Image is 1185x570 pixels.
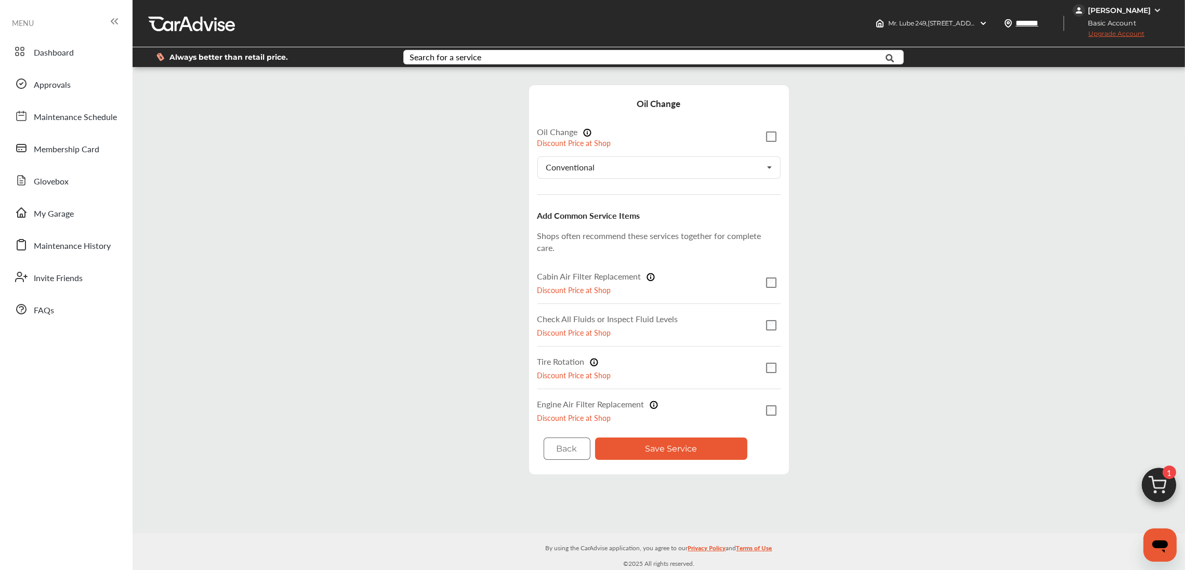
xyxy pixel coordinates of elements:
label: Oil Change [537,126,591,138]
button: Save Service [595,438,747,460]
span: Invite Friends [34,272,83,285]
label: Cabin Air Filter Replacement [537,270,655,282]
p: Discount Price at Shop [537,370,611,380]
div: Search for a service [410,53,481,61]
div: Conventional [546,163,595,171]
img: header-home-logo.8d720a4f.svg [876,19,884,28]
span: MENU [12,19,34,27]
label: Tire Rotation [537,355,598,367]
span: Basic Account [1074,18,1144,29]
img: dollor_label_vector.a70140d1.svg [156,52,164,61]
a: Approvals [9,70,122,97]
button: Back [544,438,590,460]
span: FAQs [34,304,54,317]
span: Approvals [34,78,71,92]
p: Discount Price at Shop [537,285,655,295]
a: My Garage [9,199,122,226]
span: Maintenance Schedule [34,111,117,124]
img: info-Icon.6181e609.svg [590,358,598,367]
img: header-down-arrow.9dd2ce7d.svg [979,19,987,28]
span: Dashboard [34,46,74,60]
p: Shops often recommend these services together for complete care. [537,230,781,254]
a: Glovebox [9,167,122,194]
span: Upgrade Account [1073,30,1144,43]
span: Membership Card [34,143,99,156]
p: Discount Price at Shop [537,413,658,423]
span: Glovebox [34,175,69,189]
a: Privacy Policy [688,542,726,558]
label: Engine Air Filter Replacement [537,398,658,410]
img: info-Icon.6181e609.svg [650,401,658,409]
a: Invite Friends [9,263,122,290]
img: header-divider.bc55588e.svg [1063,16,1064,31]
span: 1 [1163,466,1176,479]
span: Mr. Lube 249 , [STREET_ADDRESS][PERSON_NAME] Scarborough , ON M1P 2R5 [888,19,1119,27]
p: Discount Price at Shop [537,327,678,338]
h4: Oil Change [537,92,781,109]
a: Dashboard [9,38,122,65]
img: info-Icon.6181e609.svg [583,128,591,137]
div: [PERSON_NAME] [1088,6,1151,15]
span: Maintenance History [34,240,111,253]
img: location_vector.a44bc228.svg [1004,19,1012,28]
a: Maintenance Schedule [9,102,122,129]
span: Always better than retail price. [169,54,288,61]
a: Terms of Use [736,542,772,558]
a: FAQs [9,296,122,323]
img: cart_icon.3d0951e8.svg [1134,463,1184,513]
h5: Add Common Service Items [537,210,781,221]
iframe: Button to launch messaging window [1143,528,1177,562]
img: jVpblrzwTbfkPYzPPzSLxeg0AAAAASUVORK5CYII= [1073,4,1085,17]
p: By using the CarAdvise application, you agree to our and [133,542,1185,553]
span: My Garage [34,207,74,221]
a: Maintenance History [9,231,122,258]
a: Membership Card [9,135,122,162]
label: Check All Fluids or Inspect Fluid Levels [537,313,678,325]
img: WGsFRI8htEPBVLJbROoPRyZpYNWhNONpIPPETTm6eUC0GeLEiAAAAAElFTkSuQmCC [1153,6,1162,15]
img: info-Icon.6181e609.svg [647,273,655,282]
div: Discount Price at Shop [537,138,611,148]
